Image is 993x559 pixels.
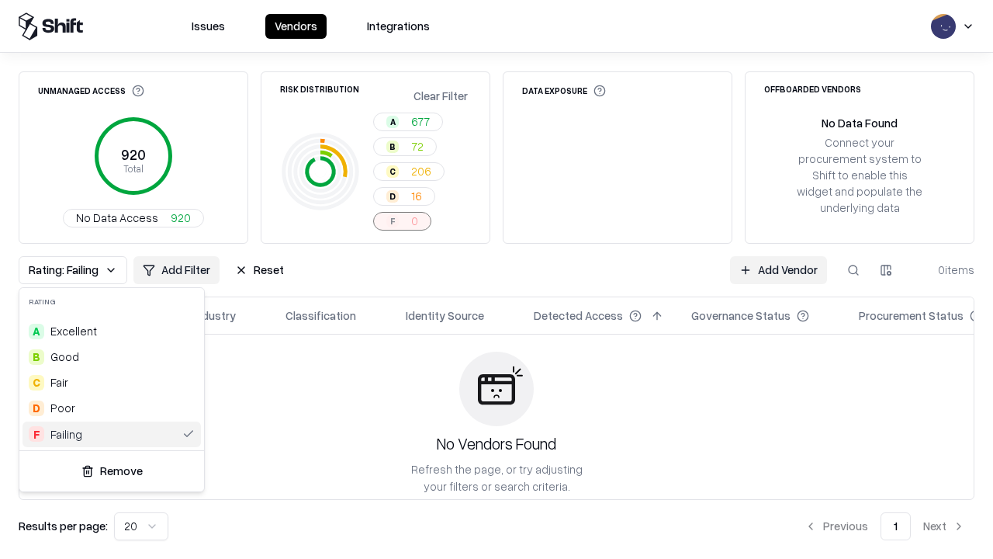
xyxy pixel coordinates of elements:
div: Poor [50,400,75,416]
div: Failing [50,426,82,443]
span: Fair [50,374,68,391]
span: Good [50,349,79,365]
div: B [29,349,44,365]
div: Rating [19,288,204,315]
div: A [29,324,44,339]
div: Suggestions [19,315,204,450]
div: D [29,401,44,416]
div: C [29,375,44,391]
span: Excellent [50,323,97,339]
button: Remove [26,457,198,485]
div: F [29,426,44,442]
